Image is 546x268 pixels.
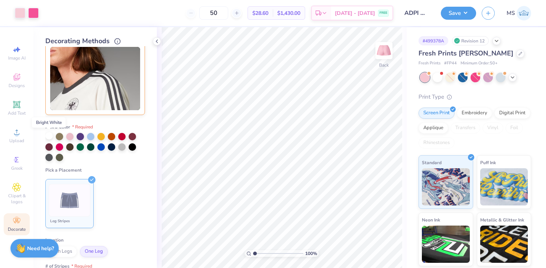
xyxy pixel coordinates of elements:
div: Foil [505,122,523,134]
a: MS [507,6,531,20]
div: Leg Stripes [49,218,90,224]
span: Location [45,237,64,243]
span: Fresh Prints [PERSON_NAME] [419,49,513,58]
div: Decorating Methods [45,36,145,46]
strong: Need help? [27,245,54,252]
span: Upload [9,138,24,144]
span: Minimum Order: 50 + [461,60,498,67]
span: Add Text [8,110,26,116]
div: Applique [419,122,448,134]
span: Neon Ink [422,216,440,224]
span: Image AI [8,55,26,61]
span: $1,430.00 [277,9,300,17]
img: Puff Ink [480,168,528,205]
span: Designs [9,83,25,89]
img: Metallic & Glitter Ink [480,226,528,263]
img: Leg Stripes [56,186,84,214]
span: MS [507,9,515,17]
span: Metallic & Glitter Ink [480,216,524,224]
img: Stripes [50,47,140,110]
span: $28.60 [252,9,268,17]
div: Back [379,62,389,68]
span: Pick a Placement [45,167,82,173]
span: One Leg [80,246,108,257]
span: Greek [11,165,23,171]
span: Decorate [8,226,26,232]
div: Rhinestones [419,137,455,149]
img: Standard [422,168,470,205]
div: Bright White [32,117,66,128]
span: Fresh Prints [419,60,440,67]
img: Neon Ink [422,226,470,263]
div: Print Type [419,93,531,101]
input: Untitled Design [399,6,435,20]
span: # FP44 [444,60,457,67]
div: Screen Print [419,108,455,119]
input: – – [199,6,228,20]
div: Transfers [450,122,480,134]
div: Digital Print [494,108,530,119]
span: Clipart & logos [4,193,30,205]
span: [DATE] - [DATE] [335,9,375,17]
span: Standard [422,159,442,166]
div: Vinyl [482,122,503,134]
img: Meredith Shults [517,6,531,20]
span: FREE [379,10,387,16]
img: Back [377,43,391,58]
span: 100 % [305,250,317,257]
span: Both Legs [45,246,77,257]
div: Revision 12 [452,36,489,45]
button: Save [441,7,476,20]
div: Embroidery [457,108,492,119]
span: Pick a Color [45,124,93,130]
span: Puff Ink [480,159,496,166]
div: # 499378A [419,36,448,45]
